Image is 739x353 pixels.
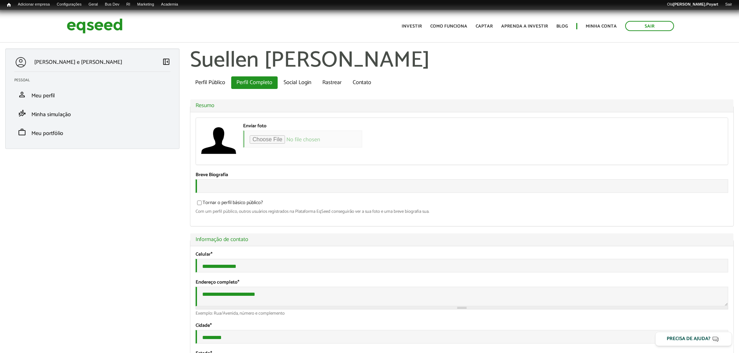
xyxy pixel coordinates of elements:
[586,24,617,29] a: Minha conta
[162,58,170,67] a: Colapsar menu
[196,103,728,108] a: Resumo
[9,104,176,123] li: Minha simulação
[196,173,228,178] label: Breve Biografia
[101,2,123,7] a: Bus Dev
[158,2,182,7] a: Academia
[722,2,736,7] a: Sair
[210,322,212,330] span: Este campo é obrigatório.
[190,48,734,73] h1: Suellen [PERSON_NAME]
[31,129,63,138] span: Meu portfólio
[196,252,212,257] label: Celular
[231,76,278,89] a: Perfil Completo
[196,311,728,316] div: Exemplo: Rua/Avenida, número e complemento
[31,110,71,119] span: Minha simulação
[123,2,134,7] a: RI
[664,2,722,7] a: Olá[PERSON_NAME].Poyart
[196,280,239,285] label: Endereço completo
[3,2,14,8] a: Início
[14,109,170,118] a: finance_modeMinha simulação
[211,250,212,258] span: Este campo é obrigatório.
[9,123,176,142] li: Meu portfólio
[196,237,728,242] a: Informação de contato
[201,123,236,158] img: Foto de Suellen Karoline de Souza Lima
[196,201,263,208] label: Tornar o perfil básico público?
[14,128,170,136] a: workMeu portfólio
[18,128,26,136] span: work
[162,58,170,66] span: left_panel_close
[673,2,718,6] strong: [PERSON_NAME].Poyart
[278,76,316,89] a: Social Login
[501,24,548,29] a: Aprenda a investir
[18,90,26,99] span: person
[201,123,236,158] a: Ver perfil do usuário.
[18,109,26,118] span: finance_mode
[476,24,493,29] a: Captar
[7,2,11,7] span: Início
[196,209,728,214] div: Com um perfil público, outros usuários registrados na Plataforma EqSeed conseguirão ver a sua fot...
[430,24,467,29] a: Como funciona
[237,278,239,286] span: Este campo é obrigatório.
[85,2,101,7] a: Geral
[14,90,170,99] a: personMeu perfil
[34,59,122,66] p: [PERSON_NAME] e [PERSON_NAME]
[14,2,53,7] a: Adicionar empresa
[243,124,266,129] label: Enviar foto
[67,17,123,35] img: EqSeed
[347,76,376,89] a: Contato
[556,24,568,29] a: Blog
[53,2,85,7] a: Configurações
[14,78,176,82] h2: Pessoal
[193,201,206,205] input: Tornar o perfil básico público?
[9,85,176,104] li: Meu perfil
[317,76,347,89] a: Rastrear
[196,323,212,328] label: Cidade
[134,2,158,7] a: Marketing
[190,76,231,89] a: Perfil Público
[31,91,55,100] span: Meu perfil
[625,21,674,31] a: Sair
[402,24,422,29] a: Investir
